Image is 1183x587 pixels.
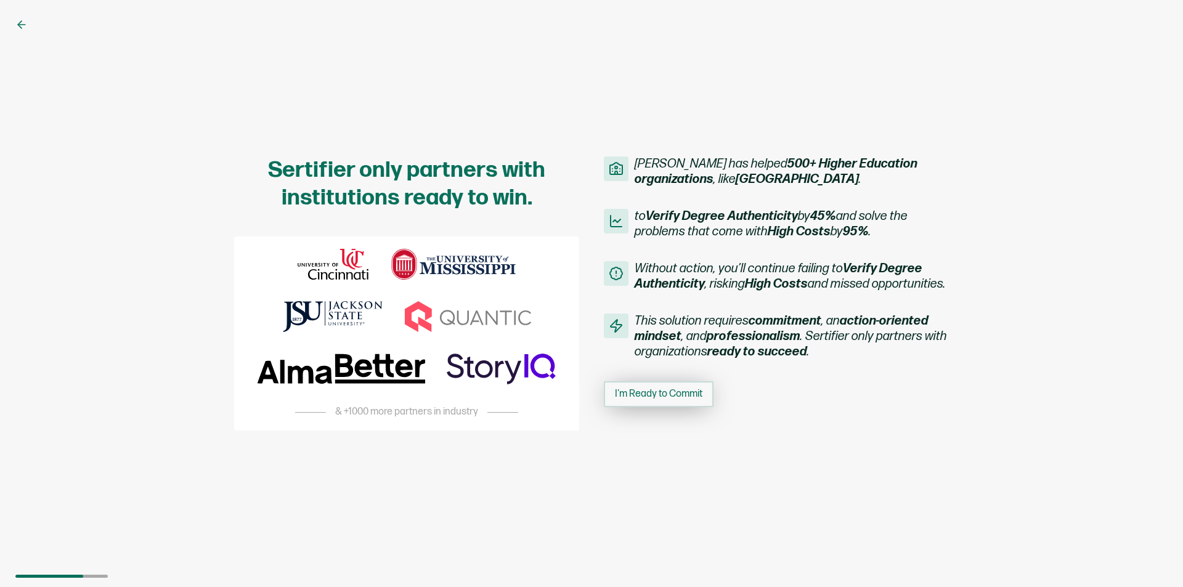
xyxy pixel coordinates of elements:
span: Without action, you’ll continue failing to , risking and missed opportunities. [635,261,949,292]
span: This solution requires , an , and . Sertifier only partners with organizations . [635,314,949,360]
b: High Costs [768,224,831,239]
b: 500+ Higher Education organizations [635,156,917,187]
img: quantic-logo.svg [405,301,531,332]
img: alma-better-logo.svg [258,354,425,384]
b: 45% [810,209,836,224]
b: professionalism [707,329,800,344]
span: & +1000 more partners in industry [335,406,478,418]
b: [GEOGRAPHIC_DATA] [736,172,859,187]
span: I'm Ready to Commit [615,389,702,399]
b: ready to succeed [707,344,807,359]
img: jsu-logo.svg [282,301,383,332]
b: action-oriented mindset [635,314,929,344]
b: commitment [749,314,821,328]
b: Verify Degree Authenticity [635,261,922,291]
b: High Costs [745,277,808,291]
img: university-of-mississippi-logo.svg [391,249,516,280]
h1: Sertifier only partners with institutions ready to win. [234,156,579,212]
span: to by and solve the problems that come with by . [635,209,949,240]
img: university-of-cincinnati-logo.svg [298,249,369,280]
b: Verify Degree Authenticity [646,209,798,224]
iframe: Chat Widget [1121,528,1183,587]
button: I'm Ready to Commit [604,381,713,407]
b: 95% [843,224,869,239]
img: storyiq-logo.svg [447,354,555,384]
span: [PERSON_NAME] has helped , like . [635,156,949,187]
